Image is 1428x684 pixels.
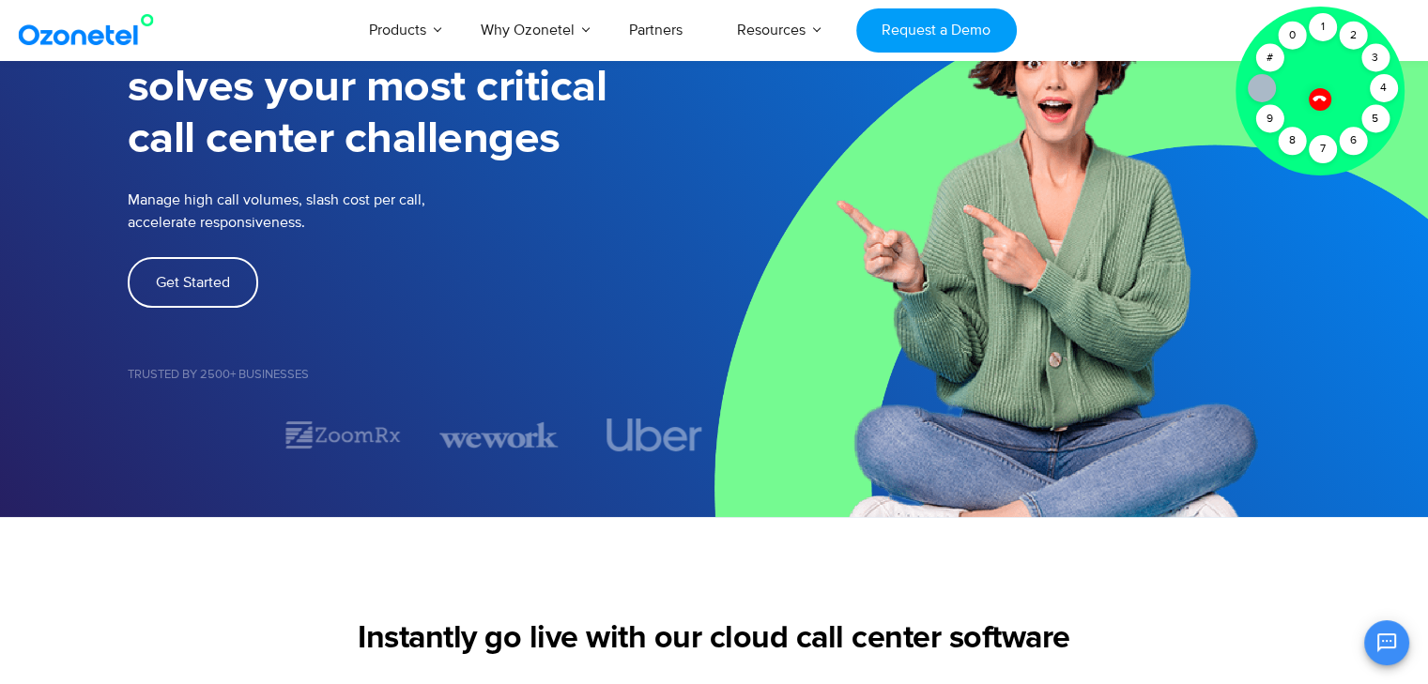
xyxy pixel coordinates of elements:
span: Get Started [156,275,230,290]
div: 2 / 7 [284,418,402,451]
div: 5 [1361,105,1390,133]
div: 1 / 7 [128,424,246,447]
div: # [1255,44,1283,72]
div: 8 [1278,127,1306,155]
div: Image Carousel [128,418,714,451]
a: Get Started [128,257,258,308]
h5: Trusted by 2500+ Businesses [128,369,714,381]
div: 2 [1339,22,1367,50]
div: 4 [1370,74,1398,102]
button: Open chat [1364,620,1409,665]
h2: Instantly go live with our cloud call center software [128,620,1301,658]
img: zoomrx [284,418,402,451]
div: 3 [1361,44,1390,72]
div: 3 / 7 [439,418,558,451]
div: 0 [1278,22,1306,50]
div: 1 [1309,13,1337,41]
a: Request a Demo [856,8,1017,53]
img: wework [439,418,558,451]
div: 9 [1255,105,1283,133]
div: 7 [1309,135,1337,163]
h1: Call center software solves your most critical call center challenges [128,10,714,165]
img: uber [607,418,703,451]
div: 4 / 7 [595,418,714,451]
div: 6 [1339,127,1367,155]
p: Manage high call volumes, slash cost per call, accelerate responsiveness. [128,189,550,234]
